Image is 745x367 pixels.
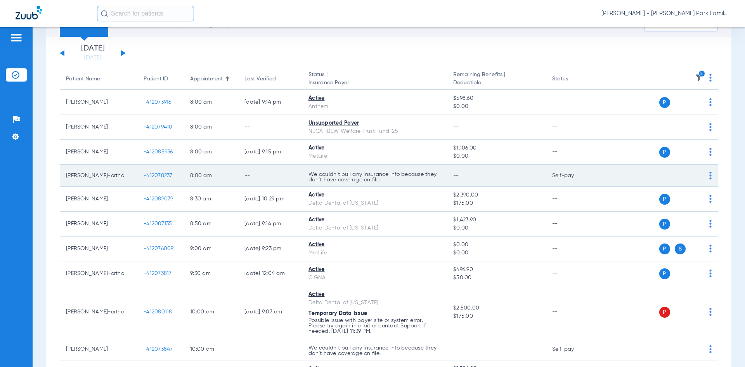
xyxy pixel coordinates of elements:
td: -- [238,165,302,187]
td: [PERSON_NAME] [60,212,137,237]
div: Patient Name [66,75,131,83]
span: -412076009 [144,246,174,251]
td: 10:00 AM [184,338,238,360]
span: P [659,244,670,254]
div: Active [308,241,441,249]
td: 9:30 AM [184,261,238,286]
div: Appointment [190,75,232,83]
div: Delta Dental of [US_STATE] [308,199,441,207]
td: -- [546,212,598,237]
img: group-dot-blue.svg [709,220,712,228]
span: $50.00 [453,274,539,282]
span: P [659,147,670,158]
div: Appointment [190,75,223,83]
span: $0.00 [453,241,539,249]
span: Temporary Data Issue [308,311,367,316]
td: [PERSON_NAME]-ortho [60,261,137,286]
td: -- [546,90,598,115]
td: [PERSON_NAME] [60,187,137,212]
td: [DATE] 10:29 PM [238,187,302,212]
div: Patient Name [66,75,100,83]
img: group-dot-blue.svg [709,148,712,156]
td: [DATE] 12:04 AM [238,261,302,286]
span: $0.00 [453,152,539,160]
p: Possible issue with payer site or system error. Please try again in a bit or contact Support if n... [308,318,441,334]
div: Last Verified [244,75,296,83]
div: CIGNA [308,274,441,282]
img: group-dot-blue.svg [709,74,712,82]
span: -412089079 [144,196,173,202]
td: -- [546,237,598,261]
span: -412079410 [144,124,173,130]
td: 8:00 AM [184,115,238,140]
div: Active [308,191,441,199]
span: P [659,219,670,230]
td: [PERSON_NAME]-ortho [60,165,137,187]
span: Deductible [453,79,539,87]
td: [PERSON_NAME]-ortho [60,286,137,338]
td: -- [546,286,598,338]
div: Active [308,144,441,152]
span: -412087135 [144,221,172,226]
span: $175.00 [453,199,539,207]
img: Zuub Logo [16,6,42,19]
p: We couldn’t pull any insurance info because they don’t have coverage on file. [308,172,441,183]
span: P [659,194,670,205]
span: -412080118 [144,309,172,315]
div: Active [308,216,441,224]
div: Unsupported Payer [308,119,441,127]
td: 8:00 AM [184,140,238,165]
span: -- [453,173,459,178]
input: Search for patients [97,6,194,21]
td: 8:00 AM [184,165,238,187]
img: filter.svg [695,74,703,82]
span: $1,423.90 [453,216,539,224]
td: 9:00 AM [184,237,238,261]
td: -- [546,115,598,140]
td: -- [238,115,302,140]
span: -412073916 [144,99,172,105]
td: 8:50 AM [184,212,238,237]
span: P [659,307,670,318]
td: [DATE] 9:23 PM [238,237,302,261]
div: Delta Dental of [US_STATE] [308,299,441,307]
th: Status | [302,68,447,90]
span: -- [453,124,459,130]
img: group-dot-blue.svg [709,270,712,277]
i: 2 [698,70,705,77]
img: hamburger-icon [10,33,23,42]
span: $598.60 [453,94,539,103]
span: Insurance Payer [308,79,441,87]
div: NECA-IBEW Welfare Trust Fund-25 [308,127,441,136]
p: We couldn’t pull any insurance info because they don’t have coverage on file. [308,345,441,356]
img: group-dot-blue.svg [709,98,712,106]
td: 8:30 AM [184,187,238,212]
td: -- [546,140,598,165]
div: Patient ID [144,75,178,83]
div: MetLife [308,152,441,160]
span: -412073847 [144,346,173,352]
span: -412078237 [144,173,173,178]
span: $2,390.00 [453,191,539,199]
div: Patient ID [144,75,168,83]
img: group-dot-blue.svg [709,195,712,203]
div: Active [308,94,441,103]
td: -- [238,338,302,360]
span: -- [453,346,459,352]
img: group-dot-blue.svg [709,172,712,179]
td: -- [546,187,598,212]
td: [DATE] 9:15 PM [238,140,302,165]
td: Self-pay [546,338,598,360]
td: [PERSON_NAME] [60,338,137,360]
td: Self-pay [546,165,598,187]
div: Active [308,266,441,274]
td: [PERSON_NAME] [60,90,137,115]
td: [DATE] 9:07 AM [238,286,302,338]
a: [DATE] [69,54,116,62]
span: P [659,97,670,108]
span: $0.00 [453,224,539,232]
span: S [675,244,686,254]
td: [PERSON_NAME] [60,237,137,261]
th: Status [546,68,598,90]
div: Active [308,290,441,299]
